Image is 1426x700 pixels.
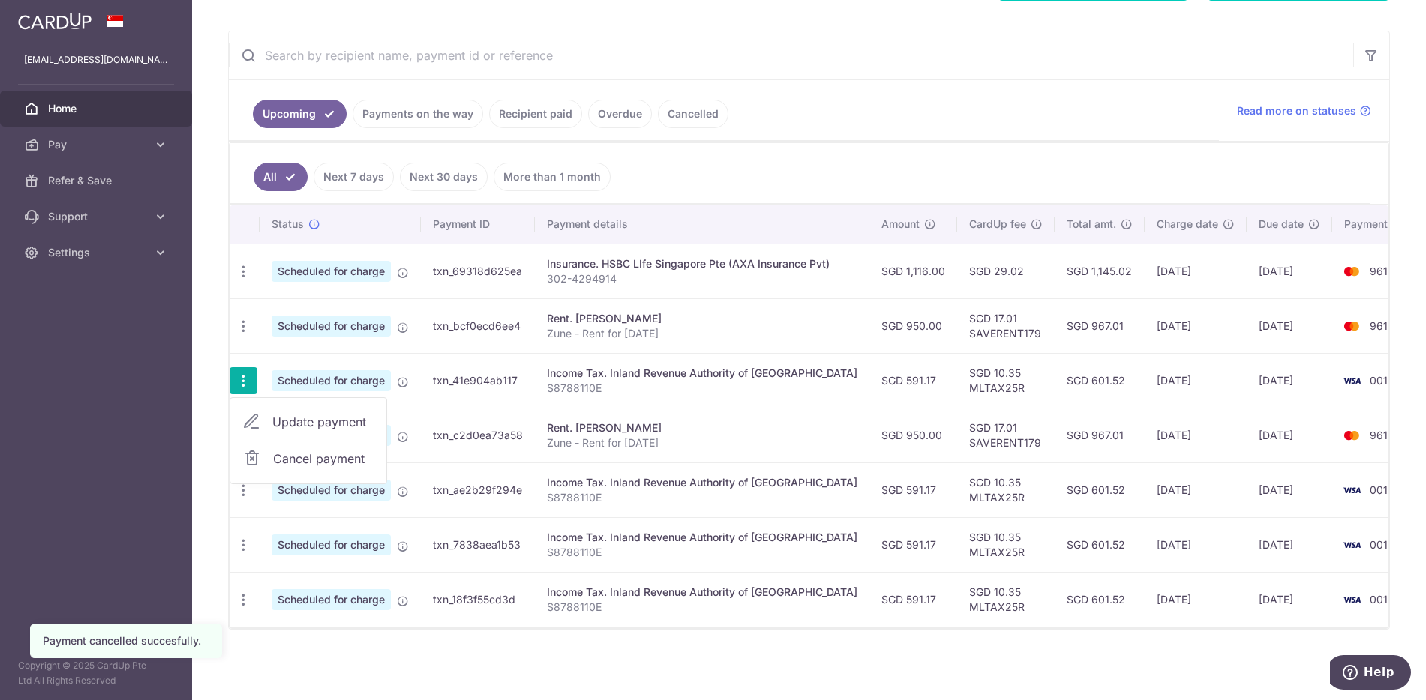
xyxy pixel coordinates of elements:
[1370,538,1394,551] span: 0013
[957,244,1055,298] td: SGD 29.02
[1247,353,1332,408] td: [DATE]
[1330,655,1411,693] iframe: Opens a widget where you can find more information
[1247,298,1332,353] td: [DATE]
[1337,481,1367,499] img: Bank Card
[229,31,1353,79] input: Search by recipient name, payment id or reference
[547,326,857,341] p: Zune - Rent for [DATE]
[547,530,857,545] div: Income Tax. Inland Revenue Authority of [GEOGRAPHIC_DATA]
[272,316,391,337] span: Scheduled for charge
[588,100,652,128] a: Overdue
[421,517,535,572] td: txn_7838aea1b53
[1145,408,1247,462] td: [DATE]
[957,298,1055,353] td: SGD 17.01 SAVERENT179
[489,100,582,128] a: Recipient paid
[1237,103,1371,118] a: Read more on statuses
[43,633,209,648] div: Payment cancelled succesfully.
[254,163,308,191] a: All
[1370,429,1394,441] span: 9610
[869,462,957,517] td: SGD 591.17
[421,205,535,244] th: Payment ID
[48,137,147,152] span: Pay
[48,101,147,116] span: Home
[547,311,857,326] div: Rent. [PERSON_NAME]
[869,353,957,408] td: SGD 591.17
[1247,244,1332,298] td: [DATE]
[421,408,535,462] td: txn_c2d0ea73a58
[1237,103,1356,118] span: Read more on statuses
[1055,298,1145,353] td: SGD 967.01
[547,366,857,381] div: Income Tax. Inland Revenue Authority of [GEOGRAPHIC_DATA]
[547,600,857,615] p: S8788110E
[272,534,391,555] span: Scheduled for charge
[421,244,535,298] td: txn_69318d625ea
[1337,262,1367,280] img: Bank Card
[272,589,391,610] span: Scheduled for charge
[957,517,1055,572] td: SGD 10.35 MLTAX25R
[547,420,857,435] div: Rent. [PERSON_NAME]
[547,435,857,450] p: Zune - Rent for [DATE]
[272,370,391,391] span: Scheduled for charge
[869,244,957,298] td: SGD 1,116.00
[547,381,857,396] p: S8788110E
[272,480,391,501] span: Scheduled for charge
[1145,572,1247,627] td: [DATE]
[869,517,957,572] td: SGD 591.17
[1370,593,1394,606] span: 0013
[881,217,920,232] span: Amount
[969,217,1026,232] span: CardUp fee
[1145,353,1247,408] td: [DATE]
[421,462,535,517] td: txn_ae2b29f294e
[1247,408,1332,462] td: [DATE]
[1145,244,1247,298] td: [DATE]
[421,298,535,353] td: txn_bcf0ecd6ee4
[1337,536,1367,554] img: Bank Card
[957,572,1055,627] td: SGD 10.35 MLTAX25R
[494,163,611,191] a: More than 1 month
[1370,483,1394,496] span: 0013
[1370,265,1394,277] span: 9610
[24,52,168,67] p: [EMAIL_ADDRESS][DOMAIN_NAME]
[1247,572,1332,627] td: [DATE]
[1337,426,1367,444] img: Bank Card
[547,475,857,490] div: Income Tax. Inland Revenue Authority of [GEOGRAPHIC_DATA]
[547,585,857,600] div: Income Tax. Inland Revenue Authority of [GEOGRAPHIC_DATA]
[1055,572,1145,627] td: SGD 601.52
[1145,462,1247,517] td: [DATE]
[957,353,1055,408] td: SGD 10.35 MLTAX25R
[353,100,483,128] a: Payments on the way
[1145,298,1247,353] td: [DATE]
[48,209,147,224] span: Support
[18,12,92,30] img: CardUp
[1247,462,1332,517] td: [DATE]
[253,100,347,128] a: Upcoming
[547,256,857,271] div: Insurance. HSBC LIfe Singapore Pte (AXA Insurance Pvt)
[421,572,535,627] td: txn_18f3f55cd3d
[658,100,728,128] a: Cancelled
[1055,462,1145,517] td: SGD 601.52
[1145,517,1247,572] td: [DATE]
[869,572,957,627] td: SGD 591.17
[1259,217,1304,232] span: Due date
[957,408,1055,462] td: SGD 17.01 SAVERENT179
[1337,317,1367,335] img: Bank Card
[1337,372,1367,390] img: Bank Card
[957,462,1055,517] td: SGD 10.35 MLTAX25R
[1337,591,1367,609] img: Bank Card
[421,353,535,408] td: txn_41e904ab117
[314,163,394,191] a: Next 7 days
[1067,217,1116,232] span: Total amt.
[48,173,147,188] span: Refer & Save
[547,271,857,286] p: 302-4294914
[1055,408,1145,462] td: SGD 967.01
[547,545,857,560] p: S8788110E
[1157,217,1218,232] span: Charge date
[1370,374,1394,387] span: 0013
[535,205,869,244] th: Payment details
[869,408,957,462] td: SGD 950.00
[1055,244,1145,298] td: SGD 1,145.02
[547,490,857,505] p: S8788110E
[1247,517,1332,572] td: [DATE]
[48,245,147,260] span: Settings
[1055,353,1145,408] td: SGD 601.52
